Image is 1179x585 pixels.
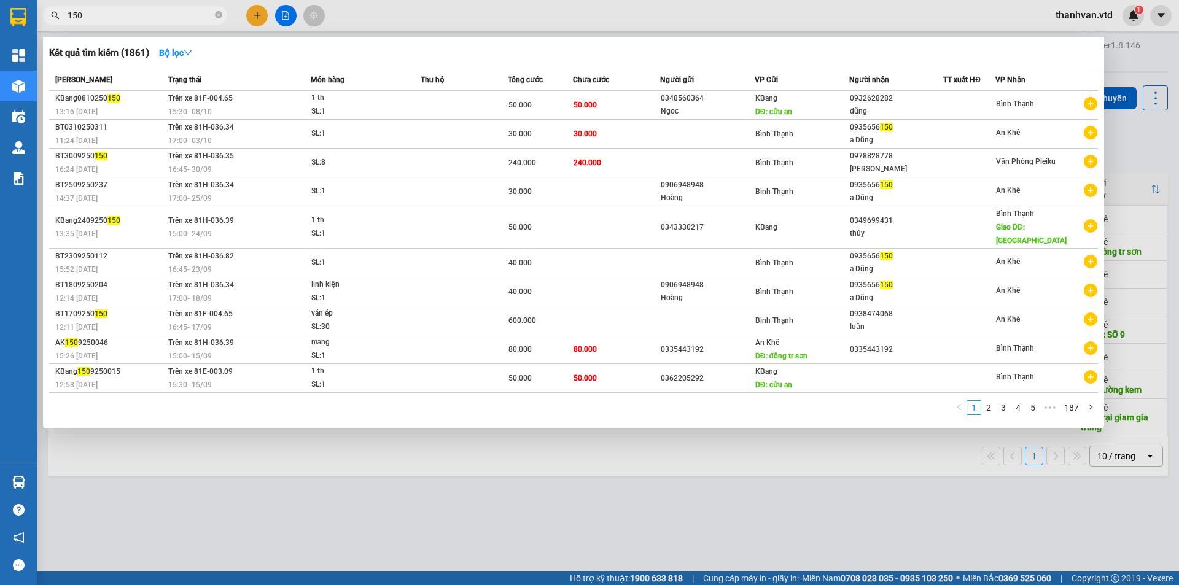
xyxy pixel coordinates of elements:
span: Bình Thạnh [755,258,793,267]
span: DĐ: cửu an [755,381,792,389]
span: 600.000 [508,316,536,325]
a: 2 [982,401,995,414]
div: 0335443192 [661,343,754,356]
div: 0335443192 [850,343,943,356]
span: 50.000 [574,374,597,382]
span: Tổng cước [508,76,543,84]
div: dũng [850,105,943,118]
div: a Dũng [850,192,943,204]
div: 50.000 [115,64,217,82]
div: 0938474068 [850,308,943,320]
span: 150 [95,309,107,318]
span: Trên xe 81H-036.35 [168,152,234,160]
span: DĐ: cửu an [755,107,792,116]
div: SL: 1 [311,256,403,269]
button: Bộ lọcdown [149,43,202,63]
div: Hoàng [661,292,754,304]
span: An Khê [996,315,1020,323]
span: plus-circle [1084,312,1097,326]
span: 17:00 - 18/09 [168,294,212,303]
span: Thu hộ [421,76,444,84]
div: SL: 1 [311,127,403,141]
span: 150 [95,152,107,160]
div: SL: 8 [311,156,403,169]
div: 0348560364 [661,92,754,105]
span: 13:16 [DATE] [55,107,98,116]
span: plus-circle [1084,284,1097,297]
div: BT1809250204 [55,279,165,292]
span: 50.000 [574,101,597,109]
li: 5 [1025,400,1040,415]
span: 15:26 [DATE] [55,352,98,360]
div: 0935656 [850,250,943,263]
input: Tìm tên, số ĐT hoặc mã đơn [68,9,212,22]
span: 150 [880,252,893,260]
span: 15:52 [DATE] [55,265,98,274]
span: Trên xe 81H-036.39 [168,216,234,225]
span: 50.000 [508,223,532,231]
a: 3 [997,401,1010,414]
span: close-circle [215,11,222,18]
div: Hoàng [661,192,754,204]
span: 50.000 [508,374,532,382]
div: KBang0810250 [55,92,165,105]
span: An Khê [755,338,779,347]
span: 240.000 [508,158,536,167]
span: 12:14 [DATE] [55,294,98,303]
span: Bình Thạnh [755,287,793,296]
span: Bình Thạnh [996,99,1034,108]
a: 1 [967,401,981,414]
span: VP Gửi [755,76,778,84]
div: a Dũng [850,292,943,304]
div: BT2509250237 [55,179,165,192]
div: 1 th [311,91,403,105]
span: Trên xe 81H-036.34 [168,123,234,131]
a: 187 [1060,401,1083,414]
span: 30.000 [574,130,597,138]
span: right [1087,403,1094,411]
button: right [1083,400,1098,415]
span: Bình Thạnh [996,373,1034,381]
span: 11:24 [DATE] [55,136,98,145]
span: Giao DĐ: [GEOGRAPHIC_DATA] [996,223,1067,245]
span: message [13,559,25,571]
div: 0343330217 [661,221,754,234]
span: 40.000 [508,287,532,296]
div: BT0310250311 [55,121,165,134]
span: [PERSON_NAME] [55,76,112,84]
span: plus-circle [1084,219,1097,233]
div: SL: 30 [311,320,403,334]
span: plus-circle [1084,341,1097,355]
div: măng [311,336,403,349]
span: DĐ: đông tr sơn [755,352,807,360]
span: 150 [880,281,893,289]
img: dashboard-icon [12,49,25,62]
span: ••• [1040,400,1060,415]
span: 17:00 - 25/09 [168,194,212,203]
span: Văn Phòng Pleiku [996,157,1056,166]
div: thủy [850,227,943,240]
li: Next 5 Pages [1040,400,1060,415]
span: plus-circle [1084,97,1097,110]
div: AK 9250046 [55,336,165,349]
span: plus-circle [1084,370,1097,384]
strong: Bộ lọc [159,48,192,58]
li: 187 [1060,400,1083,415]
li: Next Page [1083,400,1098,415]
span: Người nhận [849,76,889,84]
span: plus-circle [1084,184,1097,197]
div: 0935656 [850,179,943,192]
span: 15:30 - 15/09 [168,381,212,389]
span: An Khê [996,286,1020,295]
span: 16:45 - 30/09 [168,165,212,174]
img: warehouse-icon [12,476,25,489]
div: SL: 1 [311,105,403,118]
li: 3 [996,400,1011,415]
span: An Khê [996,257,1020,266]
div: BT2309250112 [55,250,165,263]
span: Bình Thạnh [755,130,793,138]
span: 150 [77,367,90,376]
span: 12:11 [DATE] [55,323,98,331]
div: diện [117,25,216,40]
span: 17:00 - 03/10 [168,136,212,145]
